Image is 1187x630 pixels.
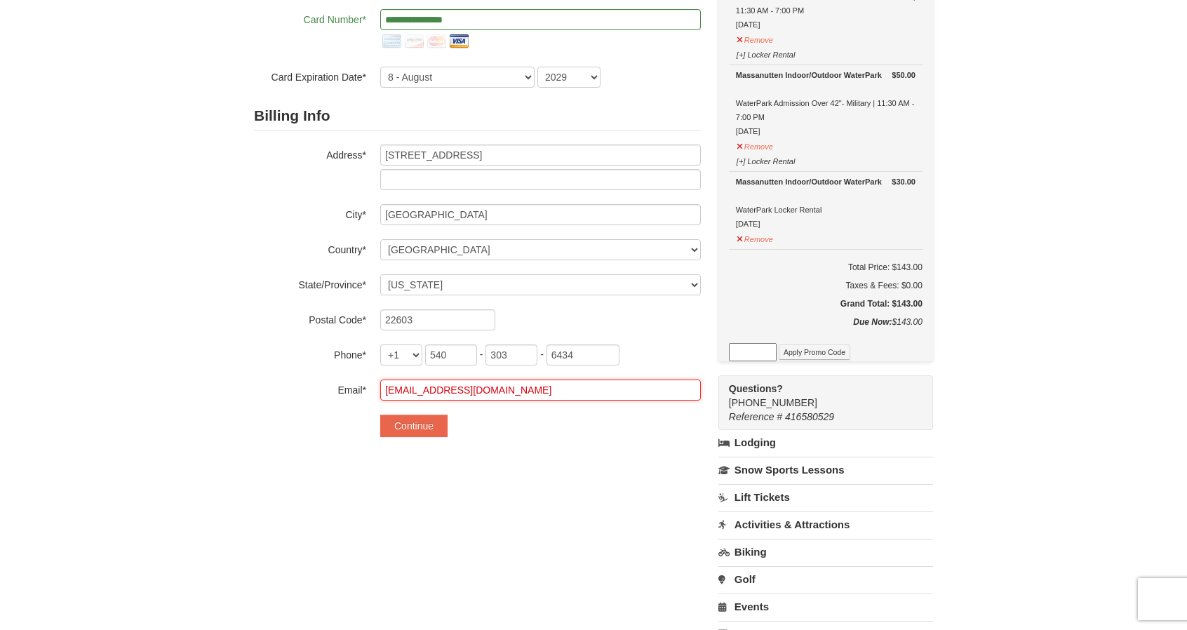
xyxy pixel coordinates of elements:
input: Email [380,380,701,401]
img: visa.png [448,30,470,53]
img: amex.png [380,30,403,53]
a: Activities & Attractions [718,511,933,537]
a: Biking [718,539,933,565]
button: Remove [736,136,774,154]
div: Massanutten Indoor/Outdoor WaterPark [736,68,916,82]
img: discover.png [403,30,425,53]
label: Phone* [254,344,366,362]
input: xxx [425,344,477,366]
span: - [540,349,544,360]
span: [PHONE_NUMBER] [729,382,908,408]
strong: $50.00 [892,68,916,82]
label: Card Number* [254,9,366,27]
div: WaterPark Locker Rental [DATE] [736,175,916,231]
strong: Questions? [729,383,783,394]
input: Billing Info [380,145,701,166]
button: [+] Locker Rental [736,151,796,168]
span: 416580529 [785,411,834,422]
div: Taxes & Fees: $0.00 [729,279,923,293]
input: xxx [485,344,537,366]
button: Remove [736,229,774,246]
a: Lodging [718,430,933,455]
input: Postal Code [380,309,495,330]
div: WaterPark Admission Over 42"- Military | 11:30 AM - 7:00 PM [DATE] [736,68,916,138]
a: Lift Tickets [718,484,933,510]
input: City [380,204,701,225]
strong: Due Now: [853,317,892,327]
button: Remove [736,29,774,47]
label: Address* [254,145,366,162]
strong: $30.00 [892,175,916,189]
label: Country* [254,239,366,257]
input: xxxx [546,344,619,366]
label: State/Province* [254,274,366,292]
h5: Grand Total: $143.00 [729,297,923,311]
h2: Billing Info [254,102,701,130]
button: Apply Promo Code [779,344,850,360]
label: Card Expiration Date* [254,67,366,84]
div: $143.00 [729,315,923,343]
button: Continue [380,415,448,437]
label: City* [254,204,366,222]
a: Snow Sports Lessons [718,457,933,483]
label: Postal Code* [254,309,366,327]
h6: Total Price: $143.00 [729,260,923,274]
img: mastercard.png [425,30,448,53]
a: Golf [718,566,933,592]
span: - [480,349,483,360]
label: Email* [254,380,366,397]
button: [+] Locker Rental [736,44,796,62]
span: Reference # [729,411,782,422]
a: Events [718,594,933,619]
div: Massanutten Indoor/Outdoor WaterPark [736,175,916,189]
